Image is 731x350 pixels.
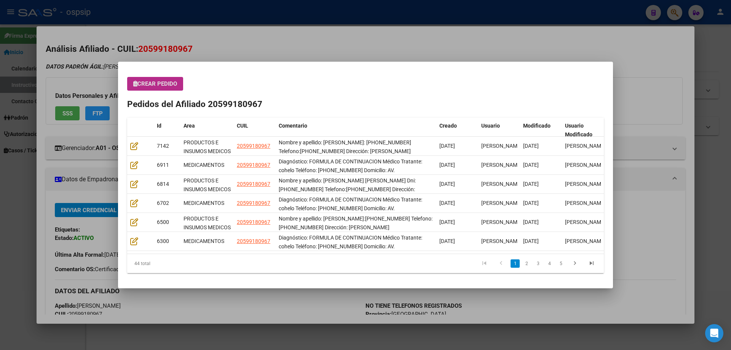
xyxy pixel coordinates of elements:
span: 6702 [157,200,169,206]
div: 44 total [127,254,221,273]
div: Open Intercom Messenger [705,324,723,342]
span: [PERSON_NAME] [565,219,606,225]
datatable-header-cell: CUIL [234,118,276,143]
a: 1 [511,259,520,268]
span: 6300 [157,238,169,244]
span: 20599180967 [237,143,270,149]
span: [DATE] [523,143,539,149]
span: [DATE] [439,143,455,149]
span: 7142 [157,143,169,149]
span: 20599180967 [237,238,270,244]
span: Nombre y apellido: Beltran Quevedo Benicio Dni: 59918096 Telefono:1141749226 Dirección: Nicolas a... [279,139,422,171]
li: page 4 [544,257,555,270]
span: Crear Pedido [133,80,177,87]
span: 20599180967 [237,219,270,225]
span: [DATE] [439,162,455,168]
span: [PERSON_NAME] [481,200,522,206]
li: page 3 [532,257,544,270]
button: Crear Pedido [127,77,183,91]
datatable-header-cell: Usuario [478,118,520,143]
span: [DATE] [523,181,539,187]
span: [PERSON_NAME] [565,181,606,187]
span: [DATE] [523,200,539,206]
datatable-header-cell: Comentario [276,118,436,143]
a: 3 [533,259,543,268]
span: Usuario [481,123,500,129]
span: Nombre y apellido: Beltran Quevedo Johan Dni:59918096 Telefono:1141749226 Dirección: Nicolas avel... [279,216,433,248]
span: MEDICAMENTOS [184,162,224,168]
datatable-header-cell: Id [154,118,180,143]
span: [PERSON_NAME] [565,162,606,168]
span: [PERSON_NAME] [481,219,522,225]
span: [DATE] [439,219,455,225]
span: [DATE] [523,162,539,168]
a: go to last page [584,259,599,268]
a: 4 [545,259,554,268]
a: go to next page [568,259,582,268]
span: MEDICAMENTOS [184,238,224,244]
a: 5 [556,259,565,268]
span: [DATE] [439,181,455,187]
span: PRODUCTOS E INSUMOS MEDICOS [184,216,231,230]
span: PRODUCTOS E INSUMOS MEDICOS [184,139,231,154]
span: Creado [439,123,457,129]
span: 20599180967 [237,200,270,206]
span: 6500 [157,219,169,225]
span: [PERSON_NAME] [481,181,522,187]
span: Area [184,123,195,129]
span: [PERSON_NAME] [481,238,522,244]
a: go to first page [477,259,492,268]
span: [DATE] [523,219,539,225]
span: Diagnóstico: FORMULA DE CONTINUACION Médico Tratante: cohelo Teléfono: 11-4174-9226 Domicilio: AV... [279,158,422,199]
span: Id [157,123,161,129]
span: [PERSON_NAME] [565,143,606,149]
datatable-header-cell: Area [180,118,234,143]
span: [DATE] [439,238,455,244]
li: page 5 [555,257,567,270]
span: 20599180967 [237,162,270,168]
a: 2 [522,259,531,268]
span: 20599180967 [237,181,270,187]
span: Diagnóstico: FORMULA DE CONTINUACION Médico Tratante: cohelo Teléfono: 11-4174-9226 Domicilio: AV... [279,197,422,237]
li: page 1 [509,257,521,270]
span: 6814 [157,181,169,187]
span: Modificado [523,123,551,129]
span: [DATE] [523,238,539,244]
span: 6911 [157,162,169,168]
span: [PERSON_NAME] [481,143,522,149]
span: Usuario Modificado [565,123,592,137]
span: Diagnóstico: FORMULA DE CONTINUACION Médico Tratante: cohelo Teléfono: 11-4174-9226 Domicilio: AV... [279,235,422,275]
a: go to previous page [494,259,508,268]
span: [PERSON_NAME] [565,238,606,244]
span: [PERSON_NAME] [565,200,606,206]
datatable-header-cell: Creado [436,118,478,143]
datatable-header-cell: Modificado [520,118,562,143]
span: [DATE] [439,200,455,206]
span: CUIL [237,123,248,129]
span: PRODUCTOS E INSUMOS MEDICOS [184,177,231,192]
h2: Pedidos del Afiliado 20599180967 [127,98,604,111]
li: page 2 [521,257,532,270]
datatable-header-cell: Usuario Modificado [562,118,604,143]
span: MEDICAMENTOS [184,200,224,206]
span: Comentario [279,123,307,129]
span: [PERSON_NAME] [481,162,522,168]
span: Nombre y apellido: Quevedo Johan Beltran Dni:59918096 Telefono:1141749226 Dirección: Nicolas avel... [279,177,416,209]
